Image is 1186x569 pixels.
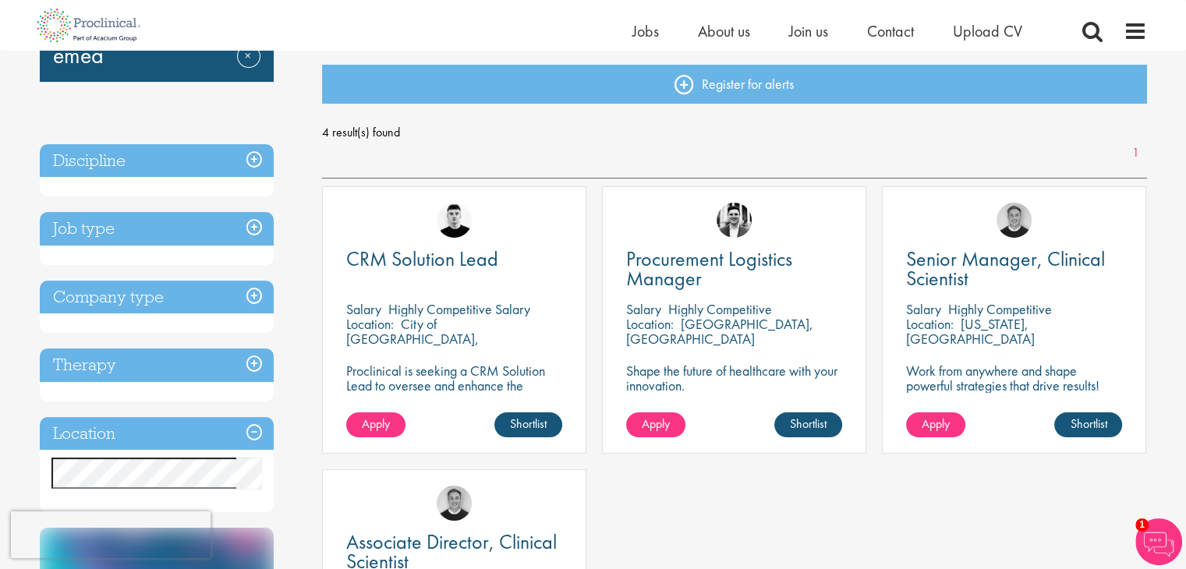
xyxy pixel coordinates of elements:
[774,412,842,437] a: Shortlist
[906,249,1122,288] a: Senior Manager, Clinical Scientist
[237,44,260,90] a: Remove
[642,415,670,432] span: Apply
[322,121,1147,144] span: 4 result(s) found
[346,363,562,422] p: Proclinical is seeking a CRM Solution Lead to oversee and enhance the Salesforce platform for EME...
[437,486,472,521] img: Bo Forsen
[867,21,914,41] a: Contact
[1124,144,1147,162] a: 1
[906,363,1122,422] p: Work from anywhere and shape powerful strategies that drive results! Enjoy the freedom of remote ...
[1135,518,1149,532] span: 1
[626,315,813,348] p: [GEOGRAPHIC_DATA], [GEOGRAPHIC_DATA]
[906,412,965,437] a: Apply
[626,249,842,288] a: Procurement Logistics Manager
[437,203,472,238] img: Patrick Melody
[1054,412,1122,437] a: Shortlist
[346,249,562,269] a: CRM Solution Lead
[322,65,1147,104] a: Register for alerts
[40,417,274,451] h3: Location
[40,348,274,382] h3: Therapy
[346,315,479,362] p: City of [GEOGRAPHIC_DATA], [GEOGRAPHIC_DATA]
[11,511,211,558] iframe: reCAPTCHA
[948,300,1052,318] p: Highly Competitive
[626,315,674,333] span: Location:
[906,315,954,333] span: Location:
[346,315,394,333] span: Location:
[789,21,828,41] a: Join us
[40,281,274,314] h3: Company type
[626,412,685,437] a: Apply
[626,246,792,292] span: Procurement Logistics Manager
[906,246,1105,292] span: Senior Manager, Clinical Scientist
[717,203,752,238] img: Edward Little
[346,300,381,318] span: Salary
[626,363,842,393] p: Shape the future of healthcare with your innovation.
[40,212,274,246] h3: Job type
[698,21,750,41] a: About us
[1135,518,1182,565] img: Chatbot
[626,300,661,318] span: Salary
[346,412,405,437] a: Apply
[632,21,659,41] a: Jobs
[997,203,1032,238] img: Bo Forsen
[953,21,1022,41] a: Upload CV
[388,300,530,318] p: Highly Competitive Salary
[906,300,941,318] span: Salary
[922,415,950,432] span: Apply
[362,415,390,432] span: Apply
[906,315,1035,348] p: [US_STATE], [GEOGRAPHIC_DATA]
[346,246,498,272] span: CRM Solution Lead
[40,144,274,178] h3: Discipline
[494,412,562,437] a: Shortlist
[668,300,772,318] p: Highly Competitive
